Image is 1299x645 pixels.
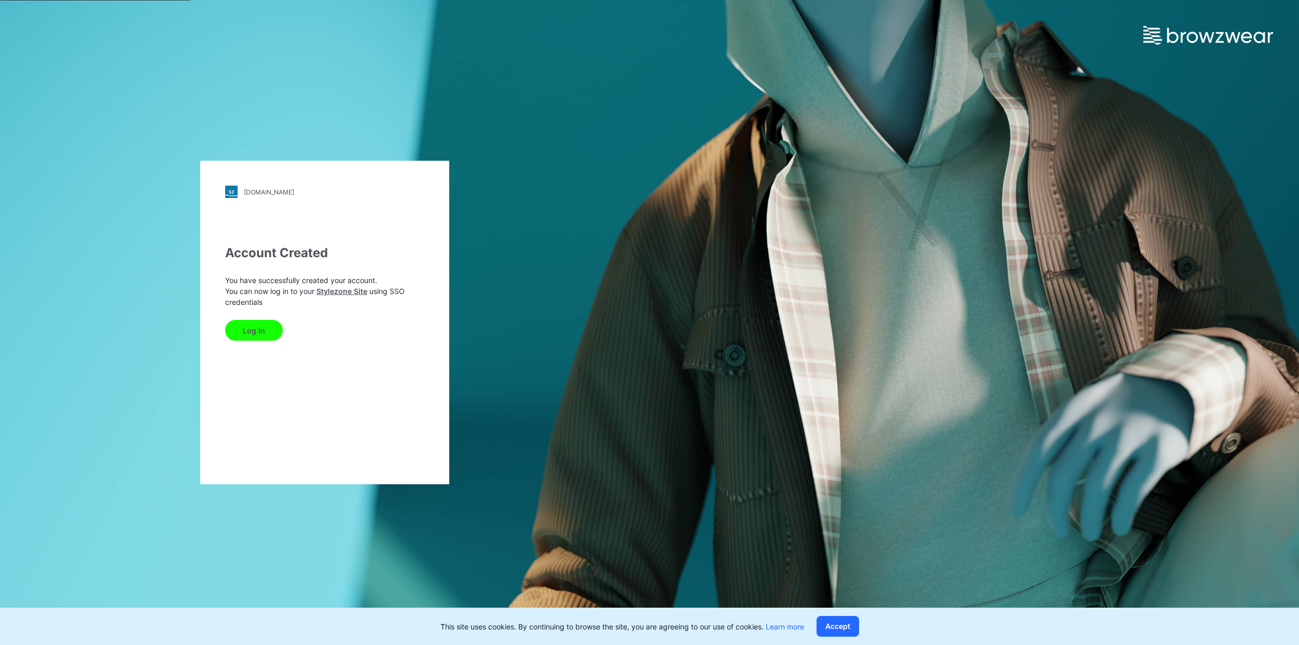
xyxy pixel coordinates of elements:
a: Stylezone Site [316,287,367,296]
img: browzwear-logo.e42bd6dac1945053ebaf764b6aa21510.svg [1143,26,1273,45]
button: Accept [817,616,859,637]
p: You have successfully created your account. [225,275,424,286]
button: Log In [225,320,283,341]
p: This site uses cookies. By continuing to browse the site, you are agreeing to our use of cookies. [440,621,804,632]
p: You can now log in to your using SSO credentials [225,286,424,307]
img: stylezone-logo.562084cfcfab977791bfbf7441f1a819.svg [225,186,238,198]
div: Account Created [225,244,424,262]
a: Learn more [766,622,804,631]
div: [DOMAIN_NAME] [244,188,294,196]
a: [DOMAIN_NAME] [225,186,424,198]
